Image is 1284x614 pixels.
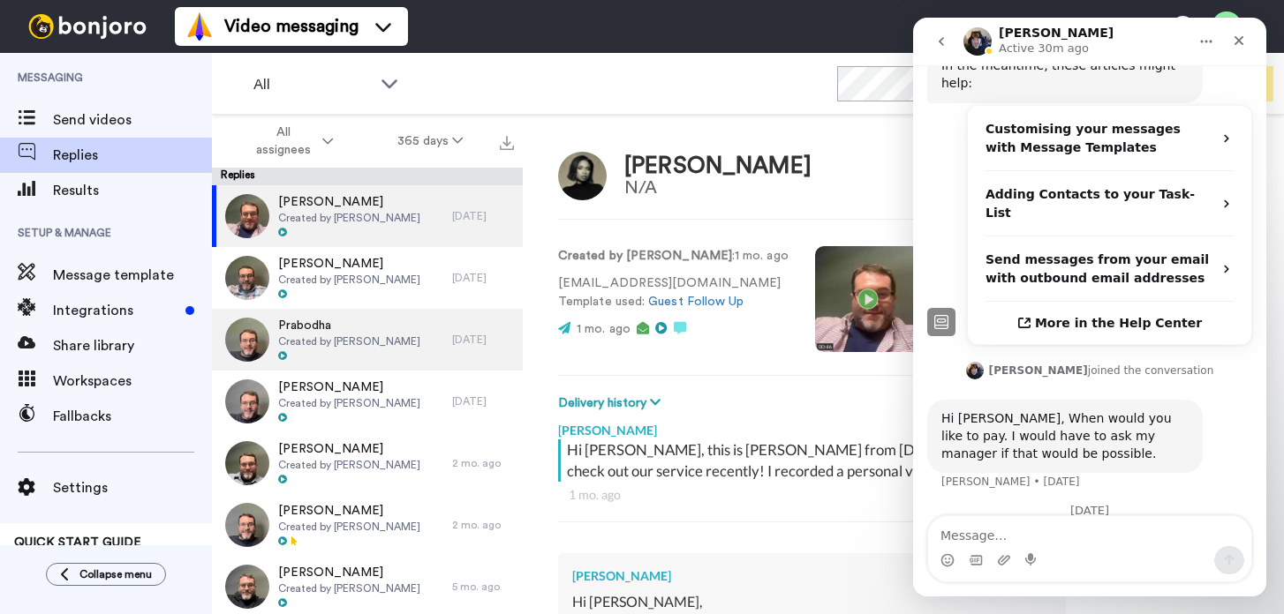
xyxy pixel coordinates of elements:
[452,271,514,285] div: [DATE]
[225,441,269,485] img: 64aa3987-9ab0-4c1e-b1a4-c11dd91f5032-thumb.jpg
[225,379,269,423] img: eea0cf2f-2fa2-4564-804b-0498c203e7db-thumb.jpg
[212,168,523,185] div: Replies
[278,211,420,225] span: Created by [PERSON_NAME]
[14,536,141,549] span: QUICK START GUIDE
[558,413,1249,439] div: [PERSON_NAME]
[278,255,420,273] span: [PERSON_NAME]
[185,12,214,41] img: vm-color.svg
[452,580,514,594] div: 5 mo. ago
[224,14,359,39] span: Video messaging
[278,502,420,520] span: [PERSON_NAME]
[452,333,514,347] div: [DATE]
[495,128,519,154] button: Export all results that match these filters now.
[366,125,495,157] button: 365 days
[53,477,212,498] span: Settings
[567,439,1244,482] div: Hi [PERSON_NAME], this is [PERSON_NAME] from [DEMOGRAPHIC_DATA]! So glad you were able to check o...
[212,185,523,247] a: [PERSON_NAME]Created by [PERSON_NAME][DATE]
[212,247,523,309] a: [PERSON_NAME]Created by [PERSON_NAME][DATE]
[212,309,523,371] a: PrabodhaCreated by [PERSON_NAME][DATE]
[79,567,152,581] span: Collapse menu
[53,145,212,166] span: Replies
[46,563,166,586] button: Collapse menu
[558,250,732,262] strong: Created by [PERSON_NAME]
[278,317,420,334] span: Prabodha
[278,334,420,348] span: Created by [PERSON_NAME]
[278,273,420,287] span: Created by [PERSON_NAME]
[212,371,523,432] a: [PERSON_NAME]Created by [PERSON_NAME][DATE]
[53,406,212,427] span: Fallbacks
[225,318,269,362] img: cf52888a-eeee-4edf-b4cf-5cffdfed4f4d-thumb.jpg
[572,567,1052,585] div: [PERSON_NAME]
[253,74,372,95] span: All
[452,209,514,223] div: [DATE]
[558,152,607,200] img: Image of Jennifer
[212,432,523,494] a: [PERSON_NAME]Created by [PERSON_NAME]2 mo. ago
[215,116,366,166] button: All assignees
[452,394,514,408] div: [DATE]
[558,274,789,311] p: [EMAIL_ADDRESS][DOMAIN_NAME] Template used:
[212,494,523,556] a: [PERSON_NAME]Created by [PERSON_NAME]2 mo. ago
[452,518,514,532] div: 2 mo. ago
[225,256,269,300] img: dd7d0f2a-8425-48ec-8c87-b5561e741b8f-thumb.jpg
[624,153,812,179] div: [PERSON_NAME]
[278,520,420,534] span: Created by [PERSON_NAME]
[278,396,420,410] span: Created by [PERSON_NAME]
[913,18,1266,596] iframe: Intercom live chat
[558,393,666,413] button: Delivery history
[247,124,319,159] span: All assignees
[624,178,812,198] div: N/A
[569,486,1238,504] div: 1 mo. ago
[53,265,212,286] span: Message template
[648,296,744,308] a: Guest Follow Up
[278,378,420,396] span: [PERSON_NAME]
[53,109,212,131] span: Send videos
[21,14,154,39] img: bj-logo-header-white.svg
[452,456,514,470] div: 2 mo. ago
[558,247,789,266] p: : 1 mo. ago
[278,564,420,581] span: [PERSON_NAME]
[278,440,420,458] span: [PERSON_NAME]
[278,458,420,472] span: Created by [PERSON_NAME]
[278,581,420,595] span: Created by [PERSON_NAME]
[53,180,212,201] span: Results
[225,503,269,547] img: f140bbbf-bd1e-416a-87ea-b6142943431d-thumb.jpg
[225,565,269,609] img: 70655a4b-91f0-44ea-9cab-865b9651c82c-thumb.jpg
[53,335,212,356] span: Share library
[225,194,269,238] img: 740e642d-2622-4861-af89-afeadca19775-thumb.jpg
[500,136,514,150] img: export.svg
